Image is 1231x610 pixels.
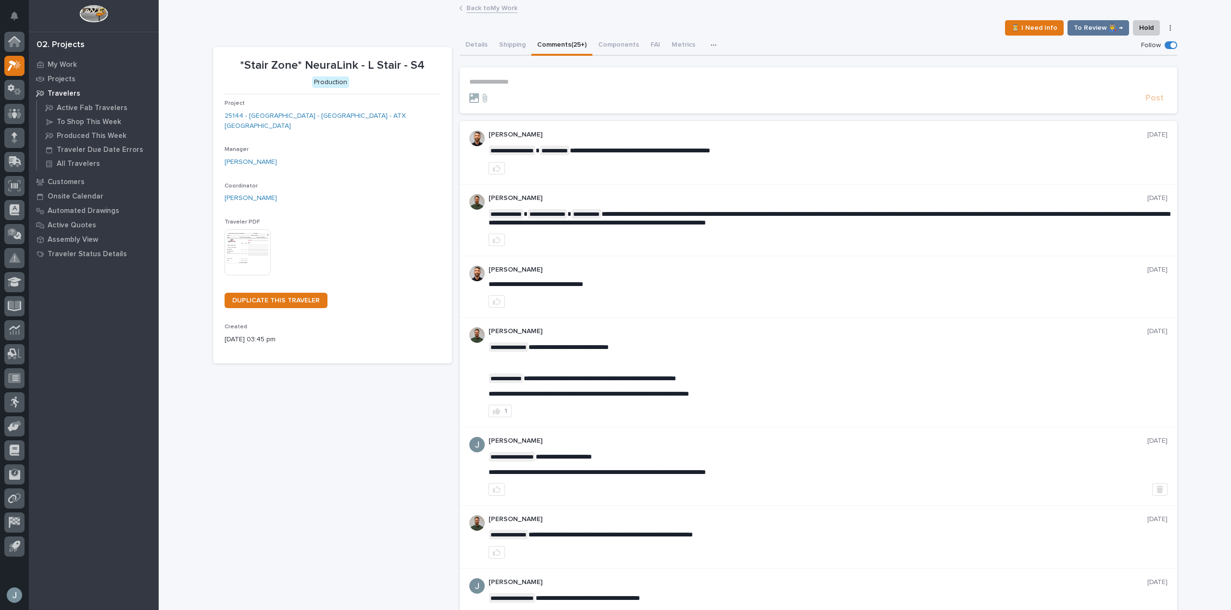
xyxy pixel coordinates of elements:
[4,6,25,26] button: Notifications
[1147,578,1168,586] p: [DATE]
[489,405,512,417] button: 1
[1133,20,1160,36] button: Hold
[48,61,77,69] p: My Work
[1142,93,1168,104] button: Post
[225,335,440,345] p: [DATE] 03:45 pm
[48,250,127,259] p: Traveler Status Details
[225,147,249,152] span: Manager
[592,36,645,56] button: Components
[29,174,159,189] a: Customers
[1139,22,1154,34] span: Hold
[489,515,1147,523] p: [PERSON_NAME]
[469,515,485,531] img: AATXAJw4slNr5ea0WduZQVIpKGhdapBAGQ9xVsOeEvl5=s96-c
[57,118,121,126] p: To Shop This Week
[489,437,1147,445] p: [PERSON_NAME]
[469,437,485,452] img: ACg8ocIJHU6JEmo4GV-3KL6HuSvSpWhSGqG5DdxF6tKpN6m2=s96-c
[1147,515,1168,523] p: [DATE]
[29,72,159,86] a: Projects
[489,131,1147,139] p: [PERSON_NAME]
[225,111,440,131] a: 25144 - [GEOGRAPHIC_DATA] - [GEOGRAPHIC_DATA] - ATX [GEOGRAPHIC_DATA]
[469,131,485,146] img: AGNmyxaji213nCK4JzPdPN3H3CMBhXDSA2tJ_sy3UIa5=s96-c
[225,219,260,225] span: Traveler PDF
[37,129,159,142] a: Produced This Week
[225,193,277,203] a: [PERSON_NAME]
[489,194,1147,202] p: [PERSON_NAME]
[37,115,159,128] a: To Shop This Week
[489,162,505,174] button: like this post
[1147,437,1168,445] p: [DATE]
[1147,131,1168,139] p: [DATE]
[1011,22,1057,34] span: ⏳ I Need Info
[1141,41,1161,50] p: Follow
[225,59,440,73] p: *Stair Zone* NeuraLink - L Stair - S4
[489,483,505,496] button: like this post
[48,192,103,201] p: Onsite Calendar
[29,218,159,232] a: Active Quotes
[1068,20,1129,36] button: To Review 👨‍🏭 →
[1147,194,1168,202] p: [DATE]
[37,40,85,50] div: 02. Projects
[225,100,245,106] span: Project
[1074,22,1123,34] span: To Review 👨‍🏭 →
[469,327,485,343] img: AATXAJw4slNr5ea0WduZQVIpKGhdapBAGQ9xVsOeEvl5=s96-c
[57,146,143,154] p: Traveler Due Date Errors
[469,578,485,594] img: ACg8ocIJHU6JEmo4GV-3KL6HuSvSpWhSGqG5DdxF6tKpN6m2=s96-c
[225,293,327,308] a: DUPLICATE THIS TRAVELER
[489,234,505,246] button: like this post
[79,5,108,23] img: Workspace Logo
[48,89,80,98] p: Travelers
[232,297,320,304] span: DUPLICATE THIS TRAVELER
[29,247,159,261] a: Traveler Status Details
[666,36,701,56] button: Metrics
[57,160,100,168] p: All Travelers
[29,86,159,100] a: Travelers
[466,2,517,13] a: Back toMy Work
[4,585,25,605] button: users-avatar
[225,157,277,167] a: [PERSON_NAME]
[489,266,1147,274] p: [PERSON_NAME]
[489,327,1147,336] p: [PERSON_NAME]
[225,183,258,189] span: Coordinator
[48,75,75,84] p: Projects
[489,578,1147,586] p: [PERSON_NAME]
[29,232,159,247] a: Assembly View
[1147,327,1168,336] p: [DATE]
[48,178,85,187] p: Customers
[460,36,493,56] button: Details
[37,143,159,156] a: Traveler Due Date Errors
[1145,93,1164,104] span: Post
[469,194,485,210] img: AATXAJw4slNr5ea0WduZQVIpKGhdapBAGQ9xVsOeEvl5=s96-c
[37,157,159,170] a: All Travelers
[57,132,126,140] p: Produced This Week
[29,189,159,203] a: Onsite Calendar
[48,207,119,215] p: Automated Drawings
[1152,483,1168,496] button: Delete post
[531,36,592,56] button: Comments (25+)
[1147,266,1168,274] p: [DATE]
[48,236,98,244] p: Assembly View
[48,221,96,230] p: Active Quotes
[489,546,505,559] button: like this post
[12,12,25,27] div: Notifications
[312,76,349,88] div: Production
[645,36,666,56] button: FAI
[57,104,127,112] p: Active Fab Travelers
[469,266,485,281] img: AGNmyxaji213nCK4JzPdPN3H3CMBhXDSA2tJ_sy3UIa5=s96-c
[29,203,159,218] a: Automated Drawings
[225,324,247,330] span: Created
[489,295,505,308] button: like this post
[29,57,159,72] a: My Work
[493,36,531,56] button: Shipping
[37,101,159,114] a: Active Fab Travelers
[1005,20,1064,36] button: ⏳ I Need Info
[504,408,507,414] div: 1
